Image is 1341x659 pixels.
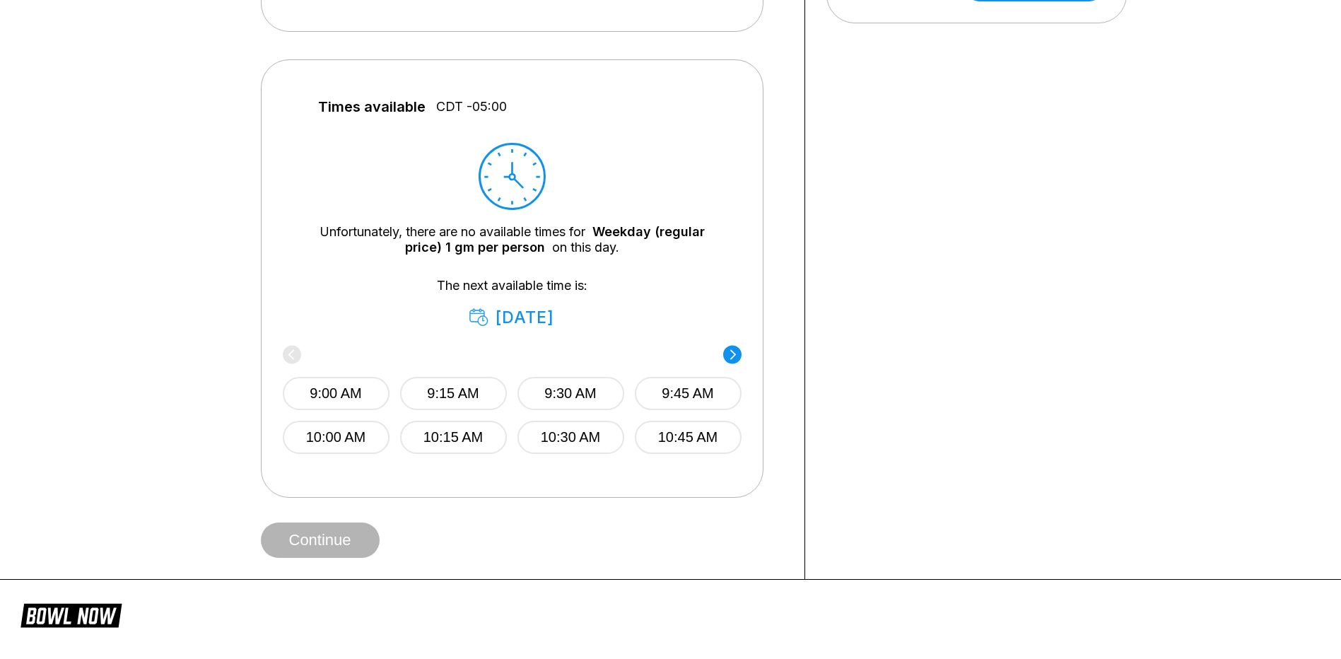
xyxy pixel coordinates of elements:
[405,224,705,255] a: Weekday (regular price) 1 gm per person
[635,377,742,410] button: 9:45 AM
[469,308,555,327] div: [DATE]
[517,377,624,410] button: 9:30 AM
[436,99,507,115] span: CDT -05:00
[283,377,390,410] button: 9:00 AM
[517,421,624,454] button: 10:30 AM
[318,99,426,115] span: Times available
[304,278,720,327] div: The next available time is:
[283,421,390,454] button: 10:00 AM
[400,421,507,454] button: 10:15 AM
[635,421,742,454] button: 10:45 AM
[400,377,507,410] button: 9:15 AM
[304,224,720,255] div: Unfortunately, there are no available times for on this day.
